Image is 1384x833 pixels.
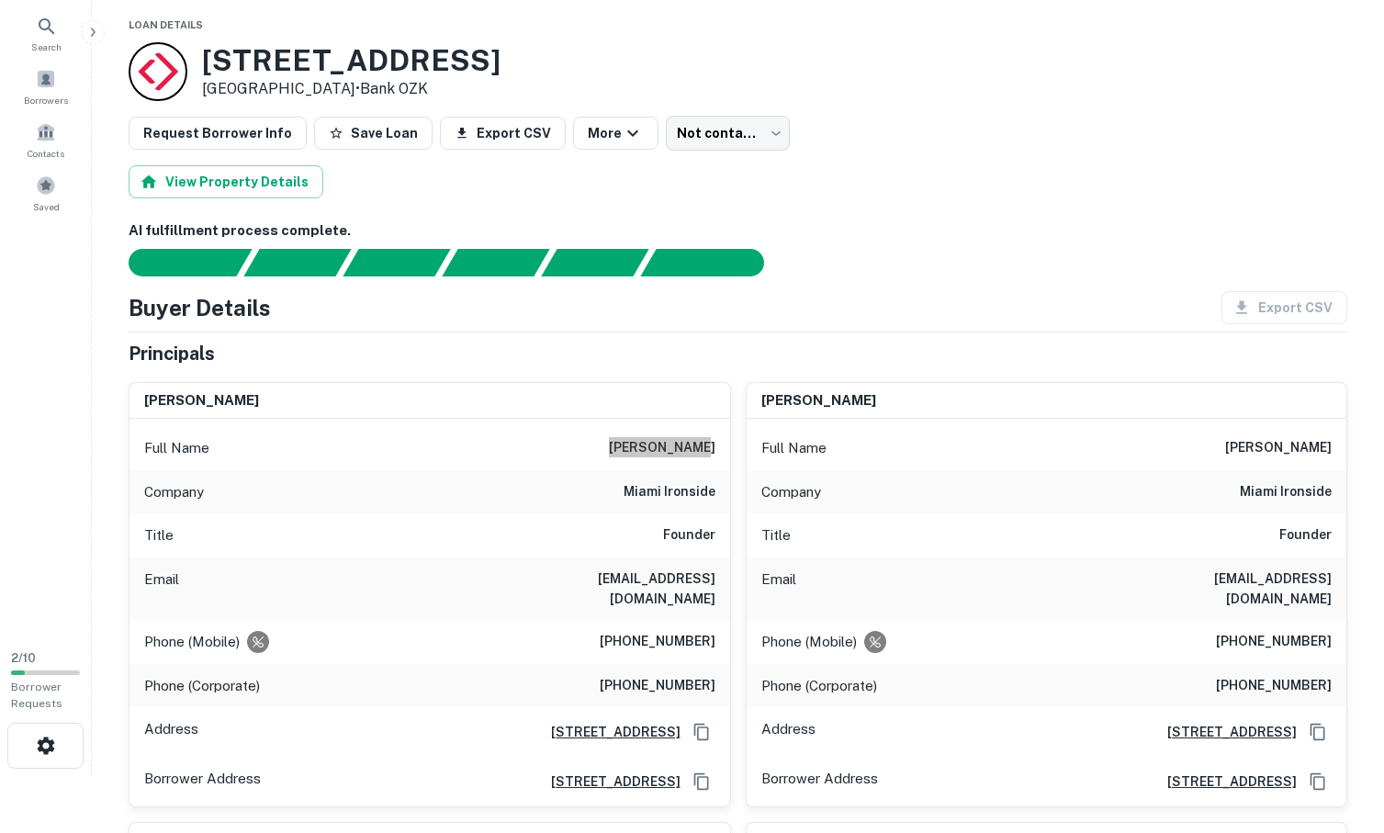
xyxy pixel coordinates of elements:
[761,390,876,411] h6: [PERSON_NAME]
[1240,481,1332,503] h6: miami ironside
[31,39,62,54] span: Search
[440,117,566,150] button: Export CSV
[144,675,260,697] p: Phone (Corporate)
[624,481,715,503] h6: miami ironside
[11,651,36,665] span: 2 / 10
[541,249,648,276] div: Principals found, still searching for contact information. This may take time...
[688,768,715,795] button: Copy Address
[495,568,715,609] h6: [EMAIL_ADDRESS][DOMAIN_NAME]
[6,8,86,58] a: Search
[144,390,259,411] h6: [PERSON_NAME]
[144,631,240,653] p: Phone (Mobile)
[129,291,271,324] h4: Buyer Details
[761,524,791,546] p: Title
[129,117,307,150] button: Request Borrower Info
[536,771,681,792] a: [STREET_ADDRESS]
[1153,722,1297,742] a: [STREET_ADDRESS]
[1292,686,1384,774] iframe: Chat Widget
[600,675,715,697] h6: [PHONE_NUMBER]
[129,340,215,367] h5: Principals
[864,631,886,653] div: Requests to not be contacted at this number
[144,568,179,609] p: Email
[573,117,658,150] button: More
[107,249,244,276] div: Sending borrower request to AI...
[6,62,86,111] a: Borrowers
[11,681,62,710] span: Borrower Requests
[761,675,877,697] p: Phone (Corporate)
[129,165,323,198] button: View Property Details
[129,19,203,30] span: Loan Details
[600,631,715,653] h6: [PHONE_NUMBER]
[343,249,450,276] div: Documents found, AI parsing details...
[314,117,433,150] button: Save Loan
[202,78,501,100] p: [GEOGRAPHIC_DATA] •
[761,568,796,609] p: Email
[144,481,204,503] p: Company
[6,168,86,218] a: Saved
[144,718,198,746] p: Address
[202,43,501,78] h3: [STREET_ADDRESS]
[666,116,790,151] div: Not contacted
[1216,675,1332,697] h6: [PHONE_NUMBER]
[1304,768,1332,795] button: Copy Address
[536,722,681,742] a: [STREET_ADDRESS]
[1153,771,1297,792] a: [STREET_ADDRESS]
[761,631,857,653] p: Phone (Mobile)
[663,524,715,546] h6: Founder
[144,524,174,546] p: Title
[1279,524,1332,546] h6: Founder
[129,220,1347,242] h6: AI fulfillment process complete.
[33,199,60,214] span: Saved
[144,437,209,459] p: Full Name
[6,115,86,164] a: Contacts
[641,249,786,276] div: AI fulfillment process complete.
[609,437,715,459] h6: [PERSON_NAME]
[761,437,827,459] p: Full Name
[1216,631,1332,653] h6: [PHONE_NUMBER]
[24,93,68,107] span: Borrowers
[761,481,821,503] p: Company
[360,80,428,97] a: Bank OZK
[761,718,816,746] p: Address
[688,718,715,746] button: Copy Address
[1111,568,1332,609] h6: [EMAIL_ADDRESS][DOMAIN_NAME]
[761,768,878,795] p: Borrower Address
[442,249,549,276] div: Principals found, AI now looking for contact information...
[28,146,64,161] span: Contacts
[243,249,351,276] div: Your request is received and processing...
[1225,437,1332,459] h6: [PERSON_NAME]
[247,631,269,653] div: Requests to not be contacted at this number
[144,768,261,795] p: Borrower Address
